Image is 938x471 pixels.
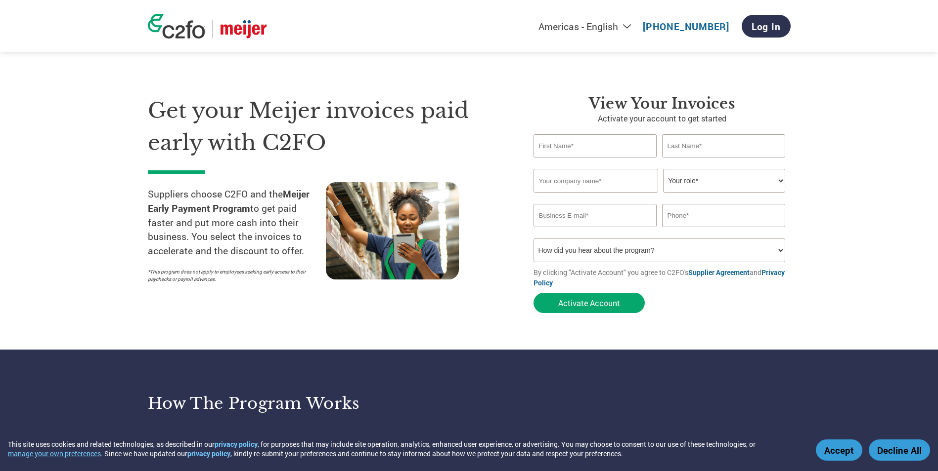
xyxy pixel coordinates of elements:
[534,228,657,235] div: Inavlid Email Address
[688,268,750,277] a: Supplier Agreement
[534,204,657,227] input: Invalid Email format
[663,169,785,193] select: Title/Role
[187,449,230,458] a: privacy policy
[869,439,930,461] button: Decline All
[534,134,657,157] input: First Name*
[148,14,205,39] img: c2fo logo
[148,393,457,413] h3: How the program works
[534,113,791,124] p: Activate your account to get started
[148,95,504,158] h1: Get your Meijer invoices paid early with C2FO
[215,439,258,449] a: privacy policy
[662,228,786,235] div: Inavlid Phone Number
[816,439,862,461] button: Accept
[534,293,645,313] button: Activate Account
[534,267,791,288] p: By clicking "Activate Account" you agree to C2FO's and
[643,20,729,33] a: [PHONE_NUMBER]
[8,449,101,458] button: manage your own preferences
[8,439,802,458] div: This site uses cookies and related technologies, as described in our , for purposes that may incl...
[662,158,786,165] div: Invalid last name or last name is too long
[326,182,459,279] img: supply chain worker
[534,158,657,165] div: Invalid first name or first name is too long
[534,95,791,113] h3: View Your Invoices
[148,268,316,283] p: *This program does not apply to employees seeking early access to their paychecks or payroll adva...
[534,268,785,287] a: Privacy Policy
[662,134,786,157] input: Last Name*
[662,204,786,227] input: Phone*
[221,20,267,39] img: Meijer
[148,187,326,258] p: Suppliers choose C2FO and the to get paid faster and put more cash into their business. You selec...
[534,194,786,200] div: Invalid company name or company name is too long
[148,188,310,214] strong: Meijer Early Payment Program
[534,169,658,193] input: Your company name*
[742,15,791,38] a: Log In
